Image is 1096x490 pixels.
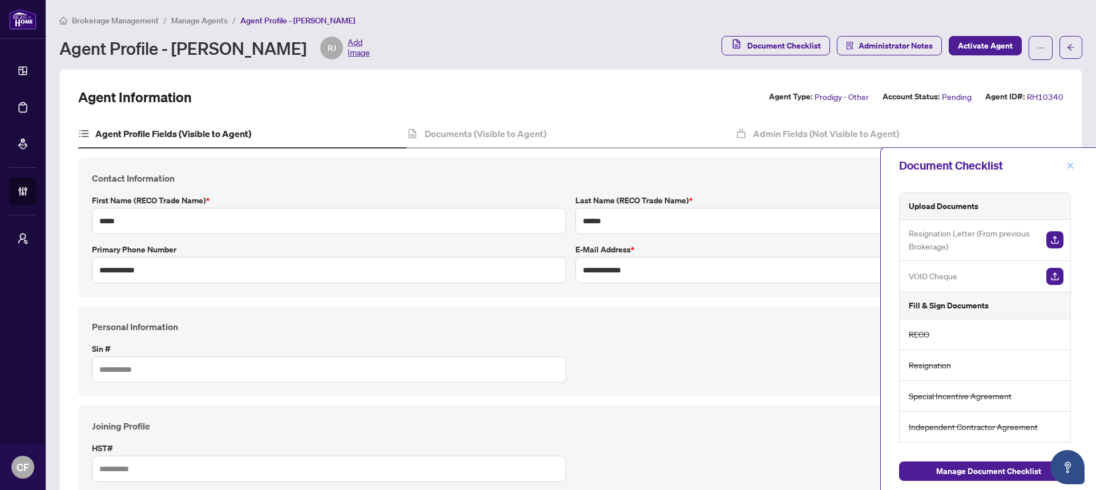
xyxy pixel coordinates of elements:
span: home [59,17,67,25]
span: Pending [942,90,972,103]
span: Activate Agent [958,37,1013,55]
h4: Admin Fields (Not Visible to Agent) [753,127,899,140]
span: user-switch [17,233,29,244]
label: Account Status: [883,90,940,103]
span: Manage Agents [171,15,228,26]
label: HST# [92,442,566,455]
span: Add Image [348,37,370,59]
button: Open asap [1050,450,1085,484]
span: Document Checklist [747,37,821,55]
img: logo [9,9,37,30]
button: Administrator Notes [837,36,942,55]
h2: Agent Information [78,88,192,106]
span: Resignation Letter (From previous Brokerage) [909,227,1037,254]
span: arrow-left [1067,43,1075,51]
span: solution [846,42,854,50]
span: RECO [909,328,929,341]
h4: Contact Information [92,171,1050,185]
label: E-mail Address [575,243,1050,256]
h4: Documents (Visible to Agent) [425,127,546,140]
span: Independent Contractor Agreement [909,420,1038,433]
span: Prodigy - Other [815,90,869,103]
h4: Personal Information [92,320,1050,334]
span: RJ [328,42,336,54]
h4: Joining Profile [92,419,1050,433]
label: Primary Phone Number [92,243,566,256]
li: / [232,14,236,27]
span: Brokerage Management [72,15,159,26]
span: ellipsis [1037,44,1045,52]
label: Sin # [92,343,566,355]
span: CF [17,459,29,475]
span: VOID Cheque [909,270,957,283]
h5: Fill & Sign Documents [909,299,989,312]
div: Agent Profile - [PERSON_NAME] [59,37,370,59]
span: Administrator Notes [859,37,933,55]
span: close [1066,162,1074,170]
label: Last Name (RECO Trade Name) [575,194,1050,207]
label: First Name (RECO Trade Name) [92,194,566,207]
label: Agent ID#: [985,90,1025,103]
h4: Agent Profile Fields (Visible to Agent) [95,127,251,140]
button: Document Checklist [722,36,830,55]
li: / [163,14,167,27]
span: Agent Profile - [PERSON_NAME] [240,15,355,26]
button: Activate Agent [949,36,1022,55]
span: Special Incentive Agreement [909,389,1012,403]
span: RH10340 [1027,90,1063,103]
h5: Upload Documents [909,200,978,212]
label: Agent Type: [769,90,812,103]
img: Upload Document [1046,231,1063,248]
span: Resignation [909,359,951,372]
span: Manage Document Checklist [936,462,1041,480]
img: Upload Document [1046,268,1063,285]
button: Manage Document Checklist [899,461,1078,481]
div: Document Checklist [899,157,1063,174]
